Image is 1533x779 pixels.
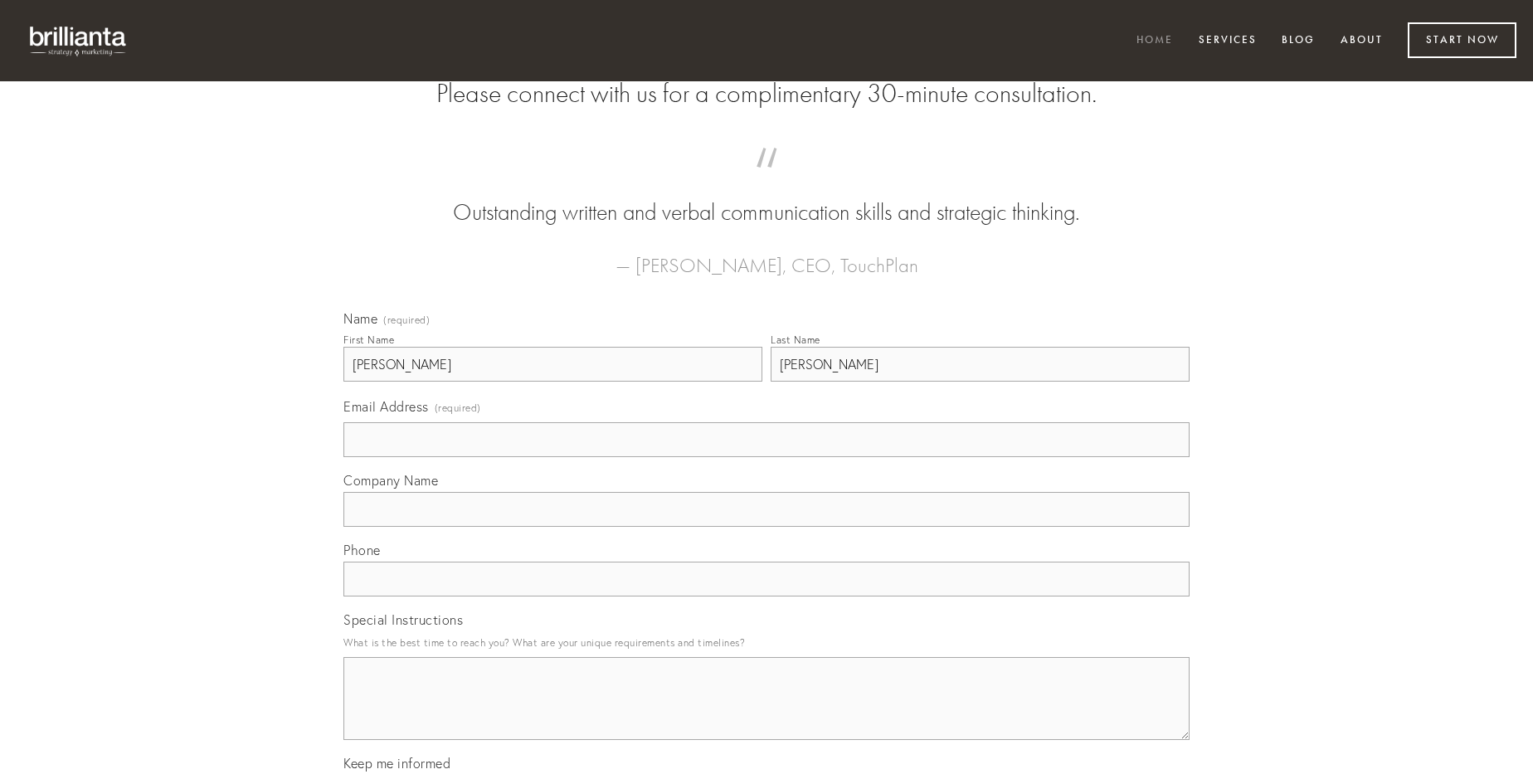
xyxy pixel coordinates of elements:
[343,611,463,628] span: Special Instructions
[343,472,438,489] span: Company Name
[370,164,1163,229] blockquote: Outstanding written and verbal communication skills and strategic thinking.
[343,755,450,772] span: Keep me informed
[343,398,429,415] span: Email Address
[343,78,1190,110] h2: Please connect with us for a complimentary 30-minute consultation.
[17,17,141,65] img: brillianta - research, strategy, marketing
[383,315,430,325] span: (required)
[1271,27,1326,55] a: Blog
[435,397,481,419] span: (required)
[343,631,1190,654] p: What is the best time to reach you? What are your unique requirements and timelines?
[1408,22,1516,58] a: Start Now
[343,310,377,327] span: Name
[343,334,394,346] div: First Name
[370,164,1163,197] span: “
[370,229,1163,282] figcaption: — [PERSON_NAME], CEO, TouchPlan
[1126,27,1184,55] a: Home
[771,334,820,346] div: Last Name
[343,542,381,558] span: Phone
[1330,27,1394,55] a: About
[1188,27,1268,55] a: Services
